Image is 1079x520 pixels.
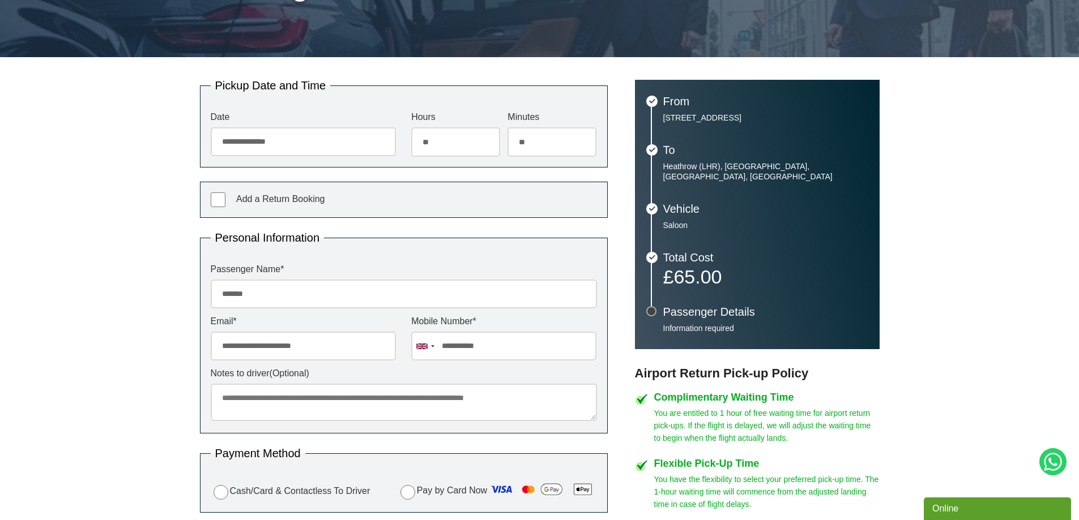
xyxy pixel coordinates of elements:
h3: Airport Return Pick-up Policy [635,366,880,381]
p: Saloon [663,220,868,230]
label: Cash/Card & Contactless To Driver [211,483,370,500]
h4: Complimentary Waiting Time [654,392,880,402]
label: Pay by Card Now [398,480,597,502]
label: Hours [411,113,500,122]
p: [STREET_ADDRESS] [663,113,868,123]
span: 65.00 [673,266,722,287]
label: Notes to driver [211,369,597,378]
p: £ [663,269,868,285]
input: Add a Return Booking [211,192,225,207]
label: Email [211,317,396,326]
h3: Passenger Details [663,306,868,317]
label: Minutes [507,113,596,122]
iframe: chat widget [924,495,1073,520]
h4: Flexible Pick-Up Time [654,458,880,469]
input: Pay by Card Now [400,485,415,500]
h3: To [663,144,868,156]
p: Heathrow (LHR), [GEOGRAPHIC_DATA], [GEOGRAPHIC_DATA], [GEOGRAPHIC_DATA] [663,161,868,182]
legend: Personal Information [211,232,325,243]
p: Information required [663,323,868,333]
span: (Optional) [270,368,309,378]
label: Date [211,113,396,122]
input: Cash/Card & Contactless To Driver [214,485,228,500]
span: Add a Return Booking [236,194,325,204]
p: You have the flexibility to select your preferred pick-up time. The 1-hour waiting time will comm... [654,473,880,510]
legend: Payment Method [211,448,305,459]
legend: Pickup Date and Time [211,80,331,91]
label: Passenger Name [211,265,597,274]
div: United Kingdom: +44 [412,332,438,360]
label: Mobile Number [411,317,596,326]
h3: From [663,96,868,107]
p: You are entitled to 1 hour of free waiting time for airport return pick-ups. If the flight is del... [654,407,880,444]
h3: Total Cost [663,252,868,263]
h3: Vehicle [663,203,868,214]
